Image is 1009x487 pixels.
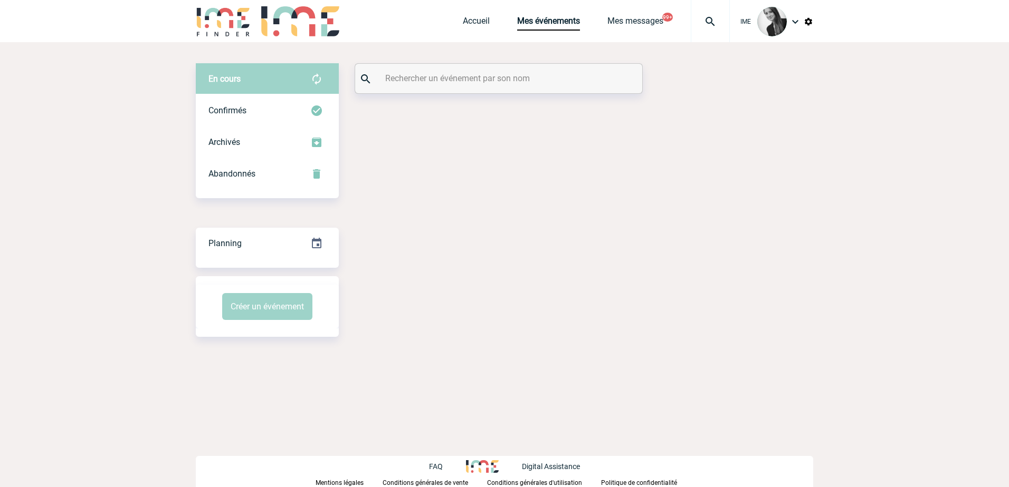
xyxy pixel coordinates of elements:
[487,479,582,486] p: Conditions générales d'utilisation
[316,477,383,487] a: Mentions légales
[208,105,246,115] span: Confirmés
[383,479,468,486] p: Conditions générales de vente
[429,462,443,471] p: FAQ
[463,16,490,31] a: Accueil
[607,16,663,31] a: Mes messages
[517,16,580,31] a: Mes événements
[757,7,787,36] img: 101050-0.jpg
[522,462,580,471] p: Digital Assistance
[196,228,339,259] div: Retrouvez ici tous vos événements organisés par date et état d'avancement
[222,293,312,320] button: Créer un événement
[601,479,677,486] p: Politique de confidentialité
[196,126,339,158] div: Retrouvez ici tous les événements que vous avez décidé d'archiver
[316,479,364,486] p: Mentions légales
[208,169,255,179] span: Abandonnés
[487,477,601,487] a: Conditions générales d'utilisation
[466,460,499,473] img: http://www.idealmeetingsevents.fr/
[196,227,339,258] a: Planning
[208,137,240,147] span: Archivés
[208,74,241,84] span: En cours
[429,461,466,471] a: FAQ
[196,158,339,190] div: Retrouvez ici tous vos événements annulés
[662,13,673,22] button: 99+
[196,63,339,95] div: Retrouvez ici tous vos évènements avant confirmation
[383,71,617,86] input: Rechercher un événement par son nom
[740,18,751,25] span: IME
[383,477,487,487] a: Conditions générales de vente
[208,238,242,248] span: Planning
[196,6,251,36] img: IME-Finder
[601,477,694,487] a: Politique de confidentialité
